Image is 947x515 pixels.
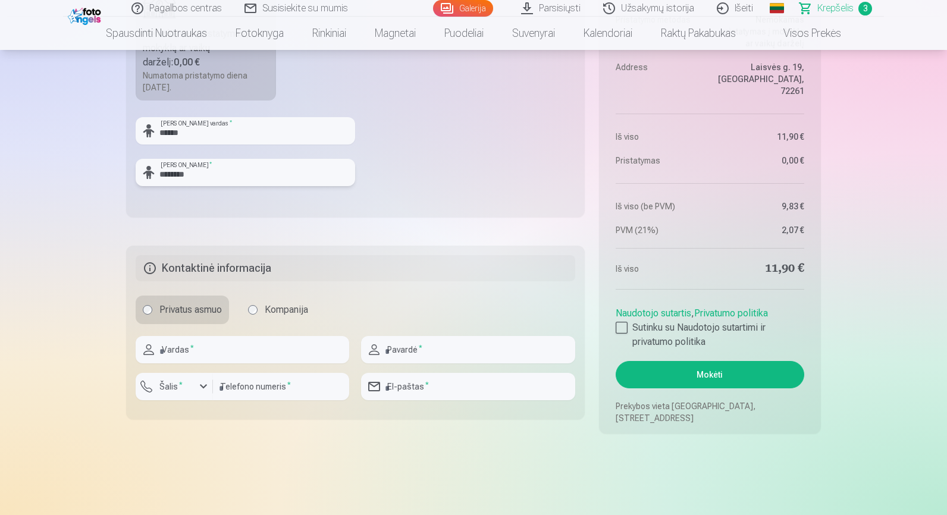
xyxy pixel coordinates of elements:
[616,400,804,424] p: Prekybos vieta [GEOGRAPHIC_DATA], [STREET_ADDRESS]
[858,2,872,15] span: 3
[155,381,187,392] label: Šalis
[616,321,804,349] label: Sutinku su Naudotojo sutartimi ir privatumo politika
[143,70,269,93] div: Numatoma pristatymo diena [DATE].
[430,17,498,50] a: Puodeliai
[616,200,704,212] dt: Iš viso (be PVM)
[360,17,430,50] a: Magnetai
[136,296,229,324] label: Privatus asmuo
[569,17,647,50] a: Kalendoriai
[716,61,804,97] dd: Laisvės g. 19, [GEOGRAPHIC_DATA], 72261
[248,305,258,315] input: Kompanija
[616,131,704,143] dt: Iš viso
[716,260,804,277] dd: 11,90 €
[616,302,804,349] div: ,
[694,307,768,319] a: Privatumo politika
[241,296,315,324] label: Kompanija
[498,17,569,50] a: Suvenyrai
[716,224,804,236] dd: 2,07 €
[716,200,804,212] dd: 9,83 €
[647,17,750,50] a: Raktų pakabukas
[616,155,704,167] dt: Pristatymas
[174,56,200,68] b: 0,00 €
[136,373,213,400] button: Šalis*
[298,17,360,50] a: Rinkiniai
[616,61,704,97] dt: Address
[616,307,691,319] a: Naudotojo sutartis
[92,17,221,50] a: Spausdinti nuotraukas
[616,224,704,236] dt: PVM (21%)
[136,255,575,281] h5: Kontaktinė informacija
[616,361,804,388] button: Mokėti
[817,1,854,15] span: Krepšelis
[143,305,152,315] input: Privatus asmuo
[221,17,298,50] a: Fotoknyga
[716,131,804,143] dd: 11,90 €
[716,155,804,167] dd: 0,00 €
[616,260,704,277] dt: Iš viso
[750,17,855,50] a: Visos prekės
[68,5,104,25] img: /fa2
